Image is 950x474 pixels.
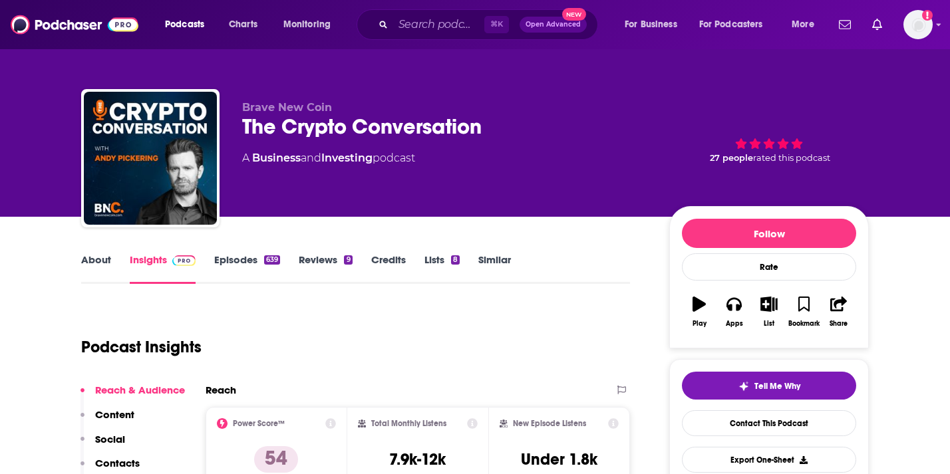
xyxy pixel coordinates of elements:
[369,9,611,40] div: Search podcasts, credits, & more...
[11,12,138,37] img: Podchaser - Follow, Share and Rate Podcasts
[834,13,856,36] a: Show notifications dropdown
[165,15,204,34] span: Podcasts
[753,153,830,163] span: rated this podcast
[691,14,782,35] button: open menu
[95,384,185,396] p: Reach & Audience
[389,449,446,469] h3: 7.9k-12k
[752,288,786,336] button: List
[451,255,460,265] div: 8
[81,337,202,357] h1: Podcast Insights
[903,10,933,39] button: Show profile menu
[301,152,321,164] span: and
[867,13,887,36] a: Show notifications dropdown
[699,15,763,34] span: For Podcasters
[95,408,134,421] p: Content
[520,17,587,33] button: Open AdvancedNew
[172,255,196,266] img: Podchaser Pro
[710,153,753,163] span: 27 people
[321,152,373,164] a: Investing
[754,381,800,392] span: Tell Me Why
[371,253,406,284] a: Credits
[254,446,298,473] p: 54
[693,320,707,328] div: Play
[206,384,236,396] h2: Reach
[220,14,265,35] a: Charts
[130,253,196,284] a: InsightsPodchaser Pro
[615,14,694,35] button: open menu
[252,152,301,164] a: Business
[682,447,856,473] button: Export One-Sheet
[682,219,856,248] button: Follow
[922,10,933,21] svg: Add a profile image
[80,384,185,408] button: Reach & Audience
[669,101,869,183] div: 27 peoplerated this podcast
[95,457,140,469] p: Contacts
[274,14,348,35] button: open menu
[716,288,751,336] button: Apps
[903,10,933,39] span: Logged in as abbie.hatfield
[682,253,856,281] div: Rate
[782,14,831,35] button: open menu
[682,288,716,336] button: Play
[233,419,285,428] h2: Power Score™
[830,320,848,328] div: Share
[242,101,332,114] span: Brave New Coin
[792,15,814,34] span: More
[80,408,134,433] button: Content
[95,433,125,445] p: Social
[788,320,820,328] div: Bookmark
[283,15,331,34] span: Monitoring
[822,288,856,336] button: Share
[526,21,581,28] span: Open Advanced
[786,288,821,336] button: Bookmark
[764,320,774,328] div: List
[156,14,222,35] button: open menu
[80,433,125,457] button: Social
[371,419,446,428] h2: Total Monthly Listens
[81,253,111,284] a: About
[424,253,460,284] a: Lists8
[625,15,677,34] span: For Business
[682,372,856,400] button: tell me why sparkleTell Me Why
[242,150,415,166] div: A podcast
[478,253,511,284] a: Similar
[84,92,217,225] img: The Crypto Conversation
[562,8,586,21] span: New
[299,253,352,284] a: Reviews9
[903,10,933,39] img: User Profile
[521,449,597,469] h3: Under 1.8k
[726,320,743,328] div: Apps
[393,14,484,35] input: Search podcasts, credits, & more...
[513,419,586,428] h2: New Episode Listens
[229,15,257,34] span: Charts
[214,253,280,284] a: Episodes639
[738,381,749,392] img: tell me why sparkle
[264,255,280,265] div: 639
[682,410,856,436] a: Contact This Podcast
[344,255,352,265] div: 9
[484,16,509,33] span: ⌘ K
